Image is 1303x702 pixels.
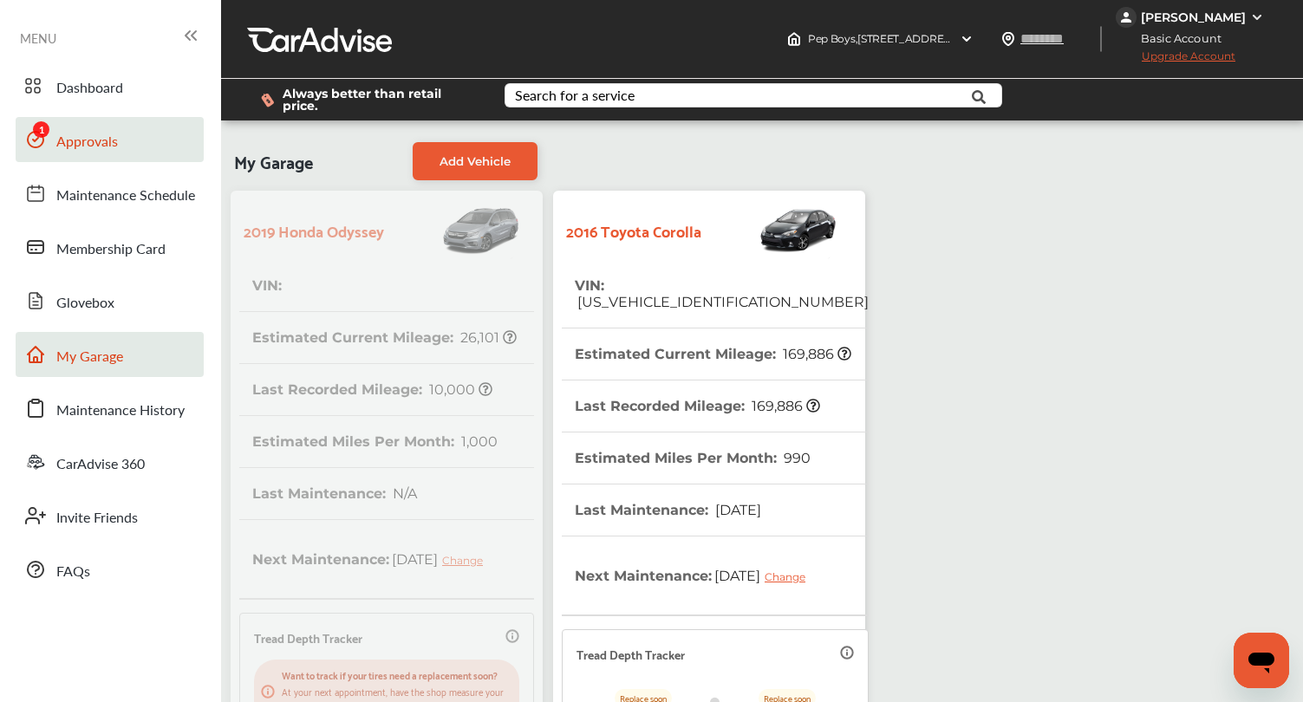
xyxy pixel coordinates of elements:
th: Estimated Current Mileage : [575,328,851,380]
strong: 2016 Toyota Corolla [566,217,701,244]
span: 169,886 [780,346,851,362]
span: Pep Boys , [STREET_ADDRESS] READING , PA 19605 [808,32,1056,45]
div: Search for a service [515,88,635,102]
span: Dashboard [56,77,123,100]
p: Tread Depth Tracker [577,644,685,664]
a: My Garage [16,332,204,377]
span: Invite Friends [56,507,138,530]
span: CarAdvise 360 [56,453,145,476]
span: [DATE] [712,554,818,597]
img: header-home-logo.8d720a4f.svg [787,32,801,46]
span: Upgrade Account [1116,49,1235,71]
a: CarAdvise 360 [16,439,204,484]
img: Vehicle [701,199,838,260]
img: WGsFRI8htEPBVLJbROoPRyZpYNWhNONpIPPETTm6eUC0GeLEiAAAAAElFTkSuQmCC [1250,10,1264,24]
a: Maintenance History [16,386,204,431]
span: Glovebox [56,292,114,315]
img: location_vector.a44bc228.svg [1001,32,1015,46]
span: My Garage [234,142,313,180]
a: Maintenance Schedule [16,171,204,216]
a: Dashboard [16,63,204,108]
span: Membership Card [56,238,166,261]
th: Last Maintenance : [575,484,761,536]
a: Membership Card [16,224,204,270]
span: Add Vehicle [440,154,511,168]
div: Change [765,570,814,583]
th: Last Recorded Mileage : [575,380,820,432]
span: [US_VEHICLE_IDENTIFICATION_NUMBER] [575,294,869,310]
th: Next Maintenance : [575,536,818,614]
span: [DATE] [713,502,761,518]
th: VIN : [575,260,869,328]
span: My Garage [56,346,123,368]
span: Maintenance History [56,400,185,422]
span: 169,886 [749,398,820,414]
img: jVpblrzwTbfkPYzPPzSLxeg0AAAAASUVORK5CYII= [1116,7,1137,28]
a: Approvals [16,117,204,162]
a: FAQs [16,547,204,592]
a: Invite Friends [16,493,204,538]
img: header-divider.bc55588e.svg [1100,26,1102,52]
span: Approvals [56,131,118,153]
a: Add Vehicle [413,142,537,180]
div: [PERSON_NAME] [1141,10,1246,25]
a: Glovebox [16,278,204,323]
span: FAQs [56,561,90,583]
span: Always better than retail price. [283,88,477,112]
img: header-down-arrow.9dd2ce7d.svg [960,32,974,46]
span: MENU [20,31,56,45]
th: Estimated Miles Per Month : [575,432,811,484]
img: dollor_label_vector.a70140d1.svg [261,93,274,107]
span: Basic Account [1117,29,1235,48]
span: 990 [781,450,811,466]
span: Maintenance Schedule [56,185,195,207]
iframe: Button to launch messaging window [1234,633,1289,688]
